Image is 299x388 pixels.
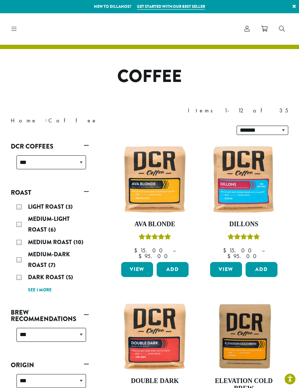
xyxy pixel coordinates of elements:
[173,247,176,254] span: –
[188,106,288,115] div: Items 1-12 of 35
[223,247,255,254] bdi: 15.00
[11,359,89,371] a: Origin
[11,116,139,125] nav: Breadcrumb
[11,152,89,178] div: DCR Coffees
[134,247,140,254] span: $
[157,262,189,277] button: Add
[138,252,144,260] span: $
[66,203,73,211] span: (3)
[11,186,89,199] a: Roast
[208,144,279,215] img: Dillons-12oz-300x300.jpg
[48,261,56,269] span: (7)
[119,144,190,215] img: Ava-Blonde-12oz-1-300x300.jpg
[119,377,190,385] h4: Double Dark
[28,287,52,294] a: See 1 more
[66,273,73,281] span: (5)
[11,199,89,298] div: Roast
[11,140,89,152] a: DCR Coffees
[73,238,84,246] span: (10)
[227,252,260,260] bdi: 95.00
[11,117,37,124] a: Home
[28,238,73,246] span: Medium Roast
[119,220,190,228] h4: Ava Blonde
[28,250,70,269] span: Medium-Dark Roast
[134,247,166,254] bdi: 15.00
[28,273,66,281] span: Dark Roast
[5,66,294,87] h1: Coffee
[208,220,279,228] h4: Dillons
[11,325,89,350] div: Brew Recommendations
[11,306,89,325] a: Brew Recommendations
[262,247,265,254] span: –
[28,215,70,234] span: Medium-Light Roast
[223,247,229,254] span: $
[119,301,190,372] img: Double-Dark-12oz-300x300.jpg
[45,114,47,125] span: ›
[246,262,277,277] button: Add
[138,252,171,260] bdi: 95.00
[121,262,153,277] a: View
[48,225,56,234] span: (6)
[210,262,242,277] a: View
[228,233,260,243] div: Rated 5.00 out of 5
[119,144,190,259] a: Ava BlondeRated 5.00 out of 5
[208,144,279,259] a: DillonsRated 5.00 out of 5
[273,23,290,35] a: Search
[137,4,205,10] a: Get started with our best seller
[208,301,279,372] img: Elevation-Cold-Brew-300x300.jpg
[227,252,233,260] span: $
[139,233,171,243] div: Rated 5.00 out of 5
[28,203,66,211] span: Light Roast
